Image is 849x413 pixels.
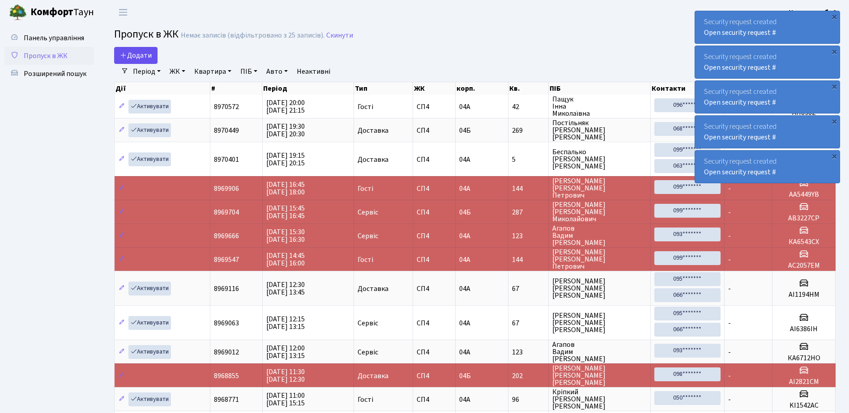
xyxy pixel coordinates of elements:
h5: КА6543СХ [776,238,832,246]
span: 8969547 [214,255,239,265]
span: Сервіс [358,209,378,216]
span: 8968771 [214,395,239,405]
h5: АС2057ЕМ [776,261,832,270]
span: Гості [358,256,373,263]
span: [DATE] 19:15 [DATE] 20:15 [266,151,305,168]
span: [DATE] 14:45 [DATE] 16:00 [266,251,305,268]
span: СП4 [417,396,452,403]
span: Гості [358,185,373,192]
span: СП4 [417,256,452,263]
span: [DATE] 11:30 [DATE] 12:30 [266,367,305,384]
span: 04А [459,395,470,405]
span: Гості [358,396,373,403]
span: 8969116 [214,284,239,294]
span: - [728,318,731,328]
a: ПІБ [237,64,261,79]
span: Таун [30,5,94,20]
a: Розширений пошук [4,65,94,83]
span: Доставка [358,156,388,163]
span: 04А [459,102,470,112]
a: Авто [263,64,291,79]
span: 96 [512,396,545,403]
a: Активувати [128,345,171,359]
span: 04А [459,347,470,357]
div: Security request created [695,151,840,183]
span: 8969012 [214,347,239,357]
span: - [728,347,731,357]
span: СП4 [417,372,452,379]
span: [DATE] 15:45 [DATE] 16:45 [266,203,305,221]
span: Сервіс [358,349,378,356]
span: Беспалько [PERSON_NAME] [PERSON_NAME] [552,148,647,170]
span: 42 [512,103,545,110]
span: 287 [512,209,545,216]
h5: АА5449YB [776,190,832,199]
a: Open security request # [704,132,776,142]
h5: KI1542AC [776,401,832,410]
span: - [728,184,731,194]
span: Додати [120,51,152,60]
a: Open security request # [704,97,776,107]
span: СП4 [417,320,452,327]
span: Сервіс [358,320,378,327]
span: СП4 [417,156,452,163]
span: Пащук Інна Миколаївна [552,96,647,117]
span: 04А [459,184,470,194]
span: СП4 [417,103,452,110]
a: Open security request # [704,63,776,72]
th: Тип [354,82,413,95]
a: Активувати [128,123,171,137]
span: - [728,371,731,381]
h5: АІ6386ІН [776,325,832,333]
span: СП4 [417,185,452,192]
span: Доставка [358,127,388,134]
a: Open security request # [704,167,776,177]
th: корп. [456,82,508,95]
span: Розширений пошук [24,69,86,79]
a: Активувати [128,392,171,406]
span: - [728,284,731,294]
th: Контакти [651,82,725,95]
div: × [830,82,839,91]
span: 04А [459,231,470,241]
h5: КА6712НО [776,354,832,362]
span: [PERSON_NAME] [PERSON_NAME] Петрович [552,177,647,199]
div: Немає записів (відфільтровано з 25 записів). [181,31,324,40]
span: [PERSON_NAME] [PERSON_NAME] [PERSON_NAME] [552,278,647,299]
span: 04А [459,155,470,164]
div: × [830,12,839,21]
span: Гості [358,103,373,110]
a: Open security request # [704,28,776,38]
th: ЖК [413,82,456,95]
span: 123 [512,232,545,240]
span: 8969063 [214,318,239,328]
a: Пропуск в ЖК [4,47,94,65]
span: 8969906 [214,184,239,194]
div: × [830,117,839,126]
span: 04А [459,255,470,265]
span: 8969666 [214,231,239,241]
button: Переключити навігацію [112,5,134,20]
a: Панель управління [4,29,94,47]
span: [DATE] 12:30 [DATE] 13:45 [266,280,305,297]
span: [DATE] 15:30 [DATE] 16:30 [266,227,305,244]
span: СП4 [417,127,452,134]
span: 8968855 [214,371,239,381]
h5: АВ3227СР [776,214,832,223]
span: [PERSON_NAME] [PERSON_NAME] [PERSON_NAME] [552,312,647,333]
h5: АІ1194НМ [776,291,832,299]
span: Пропуск в ЖК [114,26,179,42]
div: × [830,47,839,56]
th: # [210,82,262,95]
a: Активувати [128,100,171,114]
span: Агапов Вадим [PERSON_NAME] [552,225,647,246]
th: Кв. [508,82,549,95]
a: Активувати [128,282,171,295]
div: Security request created [695,11,840,43]
span: 5 [512,156,545,163]
span: 123 [512,349,545,356]
span: Доставка [358,285,388,292]
span: [DATE] 16:45 [DATE] 18:00 [266,180,305,197]
img: logo.png [9,4,27,21]
span: - [728,231,731,241]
